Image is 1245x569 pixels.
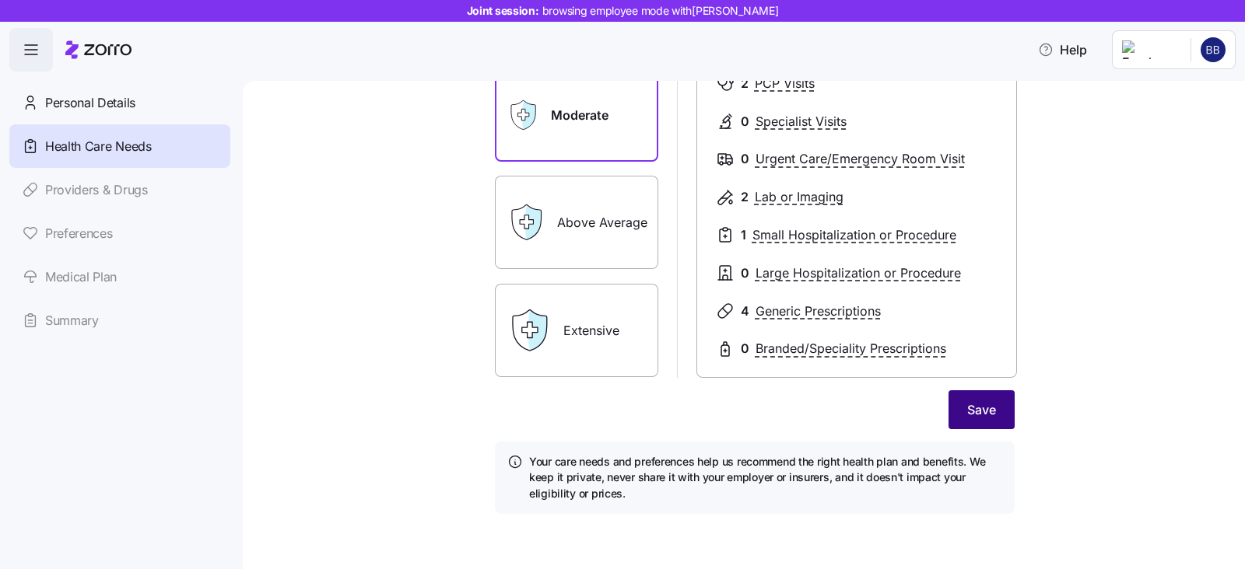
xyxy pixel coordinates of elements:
[495,176,658,269] label: Above Average
[529,454,1002,501] h4: Your care needs and preferences help us recommend the right health plan and benefits. We keep it ...
[741,264,749,283] span: 0
[45,93,135,113] span: Personal Details
[741,149,749,169] span: 0
[45,137,152,156] span: Health Care Needs
[9,211,230,255] a: Preferences
[467,3,779,19] span: Joint session:
[1038,40,1087,59] span: Help
[756,264,961,283] span: Large Hospitalization or Procedure
[9,168,230,211] a: Providers & Drugs
[755,74,815,93] span: PCP Visits
[949,390,1015,429] button: Save
[9,298,230,342] a: Summary
[9,124,230,168] a: Health Care Needs
[741,339,749,358] span: 0
[1122,40,1178,59] img: Employer logo
[752,225,956,245] span: Small Hospitalization or Procedure
[741,302,749,321] span: 4
[741,112,749,131] span: 0
[741,187,749,207] span: 2
[542,3,779,19] span: browsing employee mode with [PERSON_NAME]
[741,225,746,245] span: 1
[741,74,749,93] span: 2
[756,339,946,358] span: Branded/Speciality Prescriptions
[1026,34,1099,65] button: Help
[755,187,843,207] span: Lab or Imaging
[1201,37,1226,62] img: 764f3c9ea5b3120e0b26874fa92121ae
[756,302,881,321] span: Generic Prescriptions
[9,255,230,298] a: Medical Plan
[9,81,230,124] a: Personal Details
[967,400,996,419] span: Save
[756,112,847,131] span: Specialist Visits
[495,68,658,162] label: Moderate
[495,284,658,377] label: Extensive
[756,149,965,169] span: Urgent Care/Emergency Room Visit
